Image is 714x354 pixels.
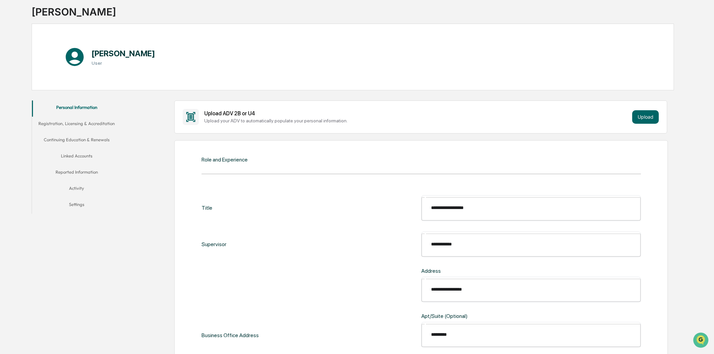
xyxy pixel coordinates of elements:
[32,198,121,214] button: Settings
[32,133,121,149] button: Continuing Education & Renewals
[7,98,12,104] div: 🔎
[32,100,121,117] button: Personal Information
[67,114,81,119] span: Pylon
[46,82,86,94] a: 🗄️Attestations
[202,195,212,220] div: Title
[13,85,43,92] span: Preclearance
[32,149,121,165] button: Linked Accounts
[202,156,248,163] div: Role and Experience
[32,100,121,214] div: secondary tabs example
[202,232,226,257] div: Supervisor
[49,86,54,91] div: 🗄️
[23,58,85,64] div: We're available if you need us!
[421,268,520,274] div: Address
[4,95,45,107] a: 🔎Data Lookup
[204,110,630,117] div: Upload ADV 2B or U4
[92,49,155,58] h1: [PERSON_NAME]
[56,85,83,92] span: Attestations
[421,313,520,319] div: Apt/Suite (Optional)
[204,118,630,123] div: Upload your ADV to automatically populate your personal information.
[7,52,19,64] img: 1746055101610-c473b297-6a78-478c-a979-82029cc54cd1
[7,14,122,25] p: How can we help?
[92,60,155,66] h3: User
[692,332,711,350] iframe: Open customer support
[632,110,659,124] button: Upload
[114,54,122,62] button: Start new chat
[23,52,110,58] div: Start new chat
[32,117,121,133] button: Registration, Licensing & Accreditation
[32,181,121,198] button: Activity
[32,165,121,181] button: Reported Information
[4,82,46,94] a: 🖐️Preclearance
[32,0,141,18] div: [PERSON_NAME]
[7,86,12,91] div: 🖐️
[13,98,42,105] span: Data Lookup
[47,114,81,119] a: Powered byPylon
